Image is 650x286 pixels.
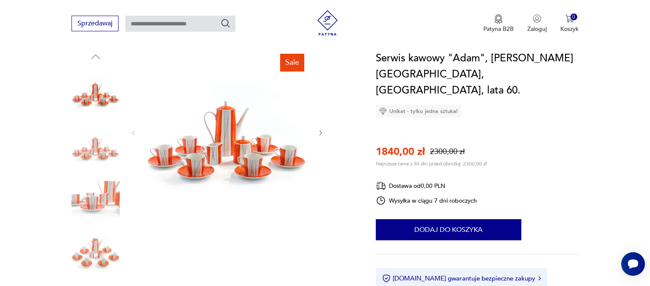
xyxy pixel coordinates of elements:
[376,160,487,167] p: Najniższa cena z 30 dni przed obniżką: 2300,00 zł
[527,25,547,33] p: Zaloguj
[72,67,120,115] img: Zdjęcie produktu Serwis kawowy "Adam", S. Skomiał, Wałbrzych, lata 60.
[72,175,120,223] img: Zdjęcie produktu Serwis kawowy "Adam", S. Skomiał, Wałbrzych, lata 60.
[146,50,309,214] img: Zdjęcie produktu Serwis kawowy "Adam", S. Skomiał, Wałbrzych, lata 60.
[560,14,578,33] button: 0Koszyk
[382,274,541,283] button: [DOMAIN_NAME] gwarantuje bezpieczne zakupy
[280,54,304,71] div: Sale
[538,276,541,280] img: Ikona strzałki w prawo
[430,146,465,157] p: 2300,00 zł
[379,107,387,115] img: Ikona diamentu
[72,121,120,170] img: Zdjęcie produktu Serwis kawowy "Adam", S. Skomiał, Wałbrzych, lata 60.
[527,14,547,33] button: Zaloguj
[621,252,645,276] iframe: Smartsupp widget button
[483,14,514,33] button: Patyna B2B
[315,10,340,36] img: Patyna - sklep z meblami i dekoracjami vintage
[72,21,118,27] a: Sprzedawaj
[483,14,514,33] a: Ikona medaluPatyna B2B
[376,181,477,191] div: Dostawa od 0,00 PLN
[533,14,541,23] img: Ikonka użytkownika
[483,25,514,33] p: Patyna B2B
[560,25,578,33] p: Koszyk
[72,229,120,278] img: Zdjęcie produktu Serwis kawowy "Adam", S. Skomiał, Wałbrzych, lata 60.
[220,18,231,28] button: Szukaj
[376,219,521,240] button: Dodaj do koszyka
[376,50,578,99] h1: Serwis kawowy "Adam", [PERSON_NAME][GEOGRAPHIC_DATA], [GEOGRAPHIC_DATA], lata 60.
[494,14,503,24] img: Ikona medalu
[72,16,118,31] button: Sprzedawaj
[376,105,461,118] div: Unikat - tylko jedna sztuka!
[376,195,477,206] div: Wysyłka w ciągu 7 dni roboczych
[376,181,386,191] img: Ikona dostawy
[382,274,391,283] img: Ikona certyfikatu
[570,14,578,21] div: 0
[376,145,425,159] p: 1840,00 zł
[565,14,574,23] img: Ikona koszyka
